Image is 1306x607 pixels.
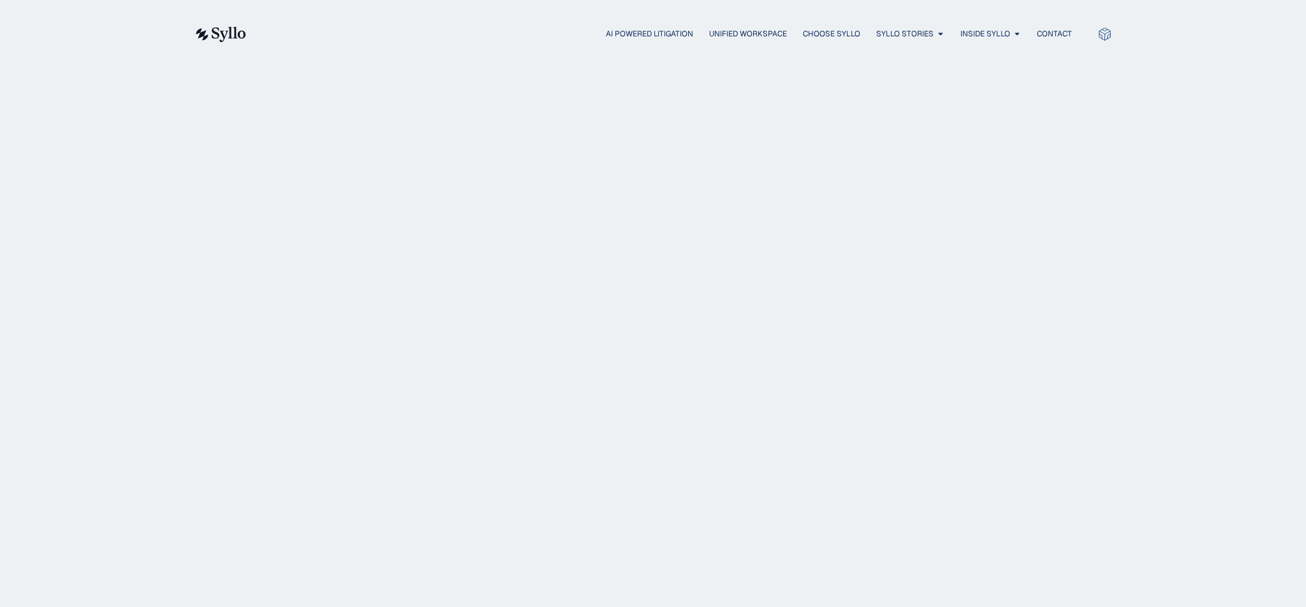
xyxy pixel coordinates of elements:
div: Menu Toggle [272,28,1072,40]
a: Syllo Stories [876,28,934,40]
a: Contact [1037,28,1072,40]
a: Choose Syllo [803,28,860,40]
img: syllo [194,27,246,42]
a: Unified Workspace [709,28,787,40]
nav: Menu [272,28,1072,40]
a: Inside Syllo [960,28,1010,40]
a: AI Powered Litigation [606,28,693,40]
